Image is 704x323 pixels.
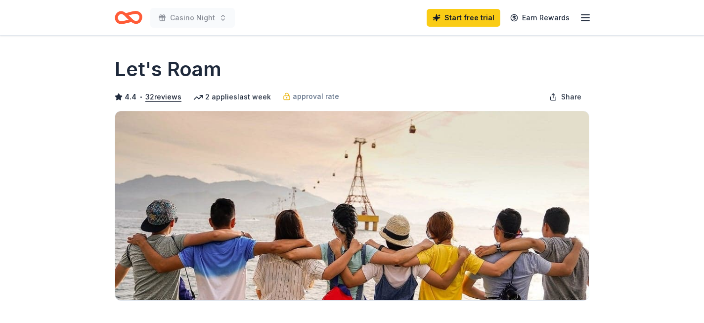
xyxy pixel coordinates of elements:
img: Image for Let's Roam [115,111,589,300]
span: 4.4 [125,91,136,103]
span: • [139,93,143,101]
span: approval rate [293,91,339,102]
a: Start free trial [427,9,500,27]
span: Casino Night [170,12,215,24]
button: 32reviews [145,91,181,103]
button: Casino Night [150,8,235,28]
button: Share [541,87,589,107]
div: 2 applies last week [193,91,271,103]
a: Home [115,6,142,29]
a: Earn Rewards [504,9,575,27]
a: approval rate [283,91,339,102]
span: Share [561,91,581,103]
h1: Let's Roam [115,55,221,83]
